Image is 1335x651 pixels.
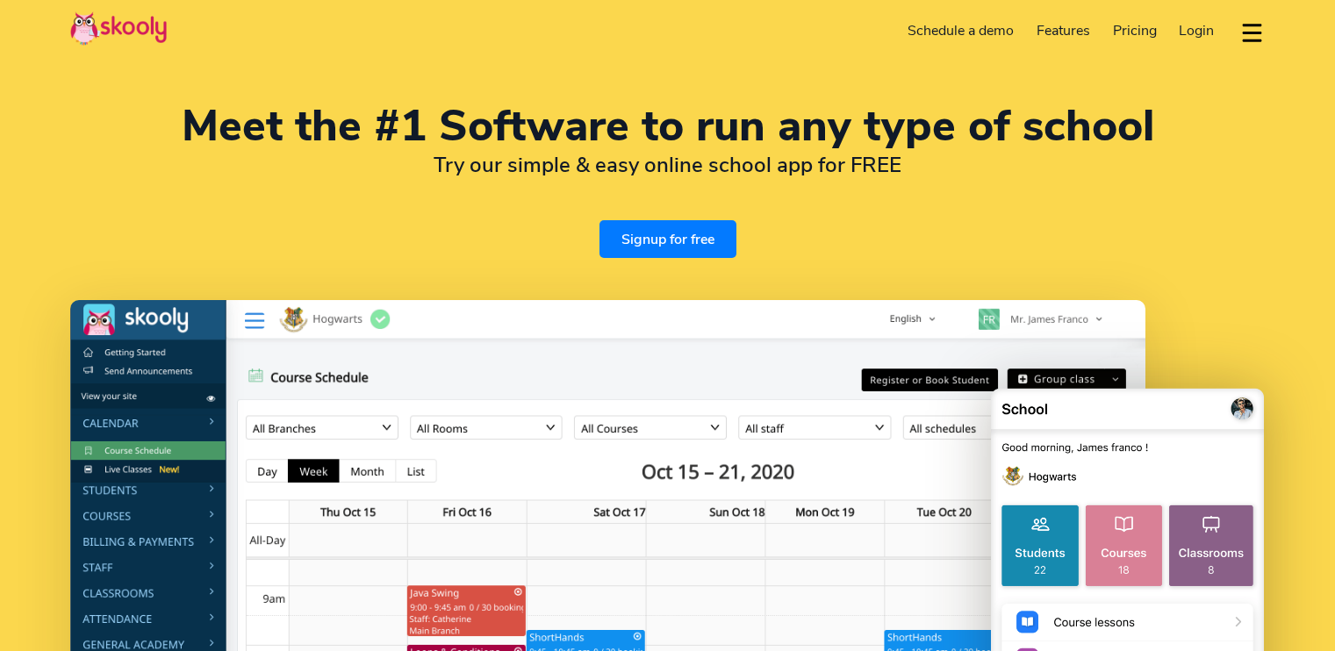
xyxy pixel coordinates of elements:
[1239,12,1265,53] button: dropdown menu
[70,152,1265,178] h2: Try our simple & easy online school app for FREE
[70,11,167,46] img: Skooly
[1179,21,1214,40] span: Login
[1167,17,1225,45] a: Login
[70,105,1265,147] h1: Meet the #1 Software to run any type of school
[1102,17,1168,45] a: Pricing
[1025,17,1102,45] a: Features
[1113,21,1157,40] span: Pricing
[897,17,1026,45] a: Schedule a demo
[599,220,736,258] a: Signup for free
